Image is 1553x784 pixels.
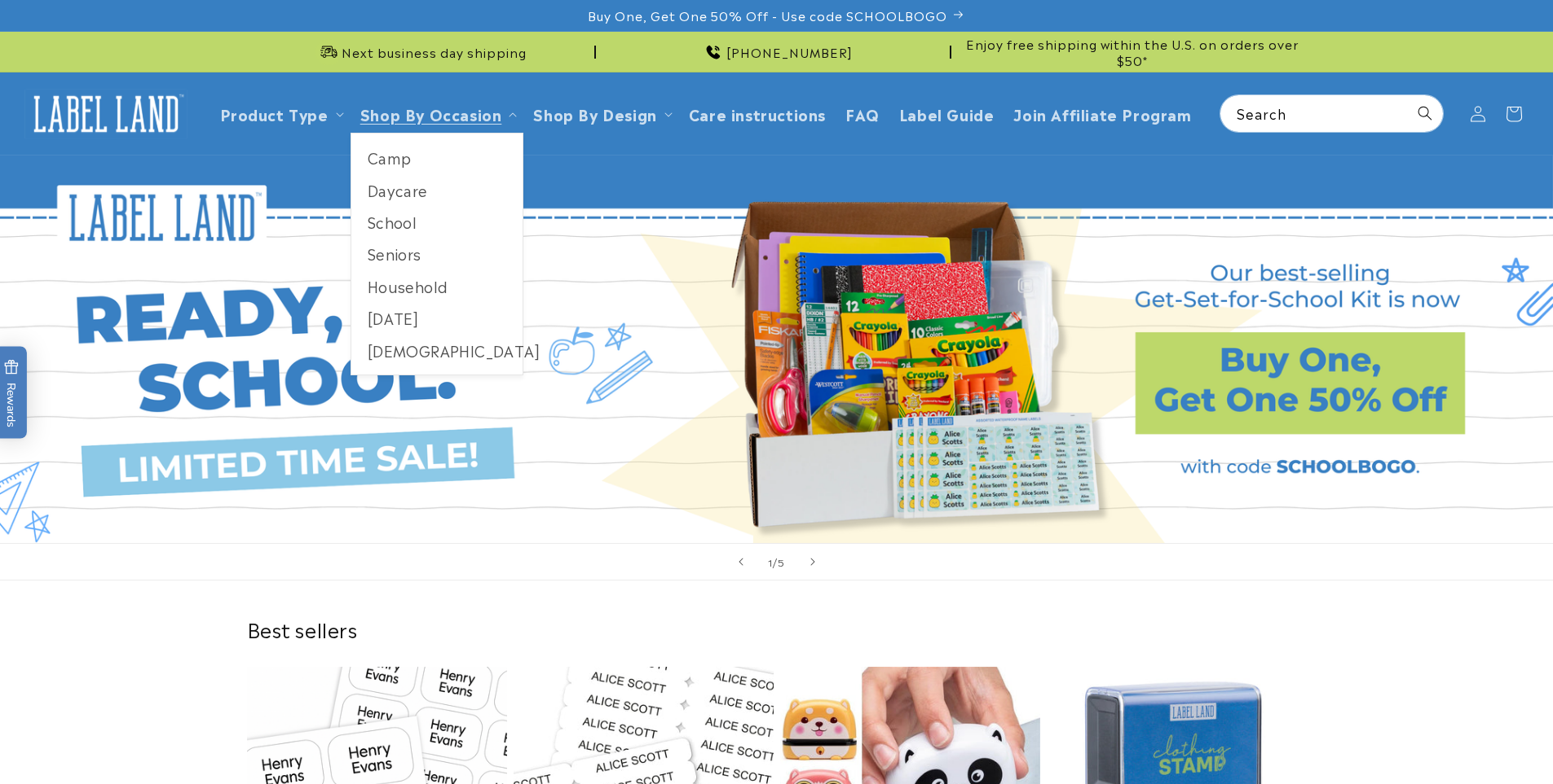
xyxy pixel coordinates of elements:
[351,142,523,173] a: Camp
[351,238,523,269] a: Seniors
[899,104,995,123] span: Label Guide
[351,302,523,334] a: [DATE]
[24,89,188,139] img: Label Land
[689,104,826,123] span: Care instructions
[19,82,194,145] a: Label Land
[247,616,1307,642] h2: Best sellers
[523,94,678,133] summary: Shop By Design
[1004,94,1201,133] a: Join Affiliate Program
[723,544,759,580] button: Previous slide
[3,359,19,427] span: Rewards
[351,206,523,238] a: School
[220,103,329,125] a: Product Type
[768,554,773,570] span: 1
[1407,95,1443,131] button: Search
[845,104,880,123] span: FAQ
[351,94,524,133] summary: Shop By Occasion
[588,7,947,24] span: Buy One, Get One 50% Off - Use code SCHOOLBOGO
[210,94,351,133] summary: Product Type
[360,104,502,123] span: Shop By Occasion
[773,554,778,570] span: /
[533,103,656,125] a: Shop By Design
[958,36,1307,68] span: Enjoy free shipping within the U.S. on orders over $50*
[778,554,785,570] span: 5
[958,32,1307,72] div: Announcement
[602,32,951,72] div: Announcement
[342,44,527,60] span: Next business day shipping
[679,94,836,133] a: Care instructions
[889,94,1004,133] a: Label Guide
[726,44,853,60] span: [PHONE_NUMBER]
[351,174,523,206] a: Daycare
[351,335,523,366] a: [DEMOGRAPHIC_DATA]
[795,544,831,580] button: Next slide
[836,94,889,133] a: FAQ
[1013,104,1191,123] span: Join Affiliate Program
[247,32,596,72] div: Announcement
[351,270,523,302] a: Household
